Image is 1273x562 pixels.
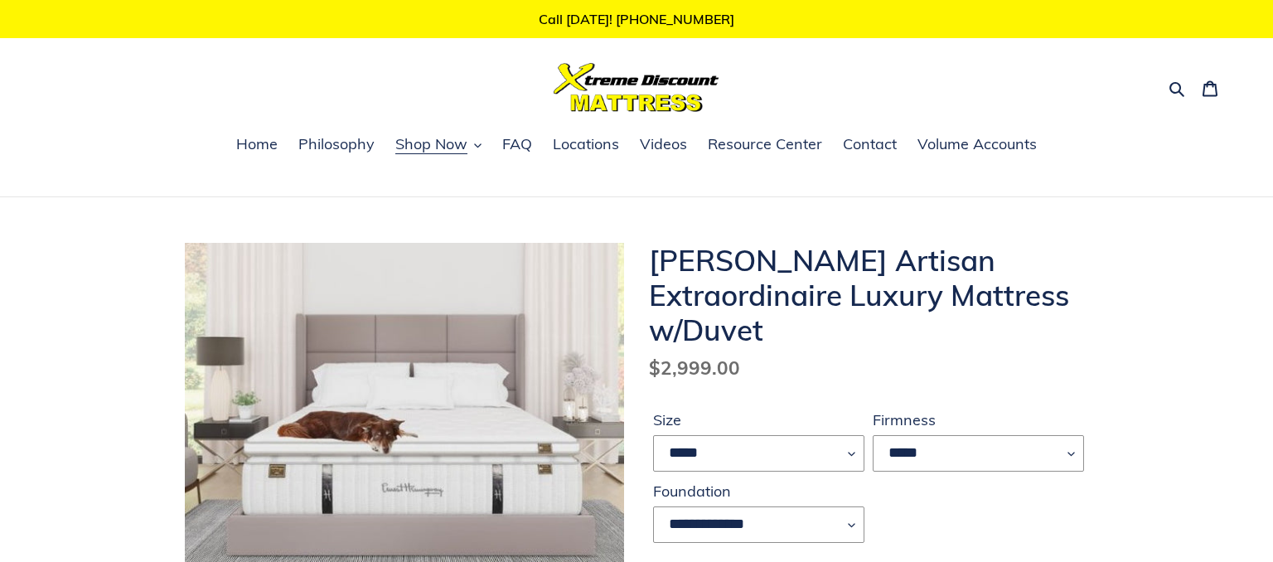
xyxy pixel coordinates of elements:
span: Shop Now [395,134,467,154]
a: Resource Center [699,133,830,157]
span: Locations [553,134,619,154]
a: Locations [545,133,627,157]
a: Philosophy [290,133,383,157]
img: Xtreme Discount Mattress [554,63,719,112]
a: FAQ [494,133,540,157]
span: Videos [640,134,687,154]
label: Firmness [873,409,1084,431]
label: Size [653,409,864,431]
a: Videos [632,133,695,157]
label: Foundation [653,480,864,502]
span: Contact [843,134,897,154]
a: Home [228,133,286,157]
button: Shop Now [387,133,490,157]
span: Philosophy [298,134,375,154]
span: Home [236,134,278,154]
h1: [PERSON_NAME] Artisan Extraordinaire Luxury Mattress w/Duvet [649,243,1088,347]
span: FAQ [502,134,532,154]
span: $2,999.00 [649,356,740,380]
span: Volume Accounts [917,134,1037,154]
a: Contact [835,133,905,157]
a: Volume Accounts [909,133,1045,157]
span: Resource Center [708,134,822,154]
